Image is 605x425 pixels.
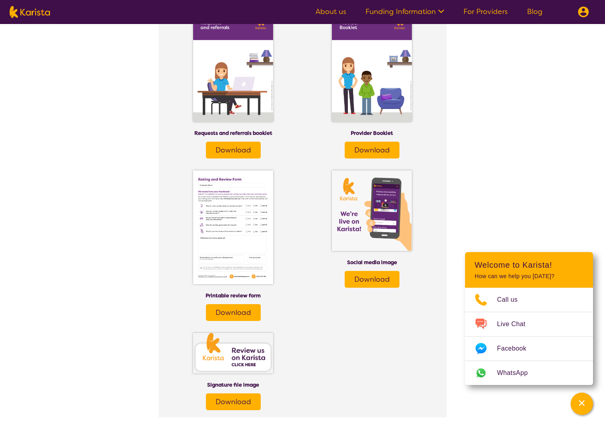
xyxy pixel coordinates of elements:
[351,130,393,136] span: Provider Booklet
[497,318,535,330] span: Live Chat
[345,142,399,158] a: Download
[206,393,261,410] a: Download
[475,260,583,270] h2: Welcome to Karista!
[571,393,593,415] button: Channel Menu
[475,273,583,280] p: How can we help you [DATE]?
[206,292,261,299] span: Printable review form
[332,8,412,122] img: Provider Booklet
[10,6,50,18] img: Karista logo
[345,271,399,288] a: Download
[216,308,251,317] span: Download
[463,7,508,16] a: For Providers
[315,7,346,16] a: About us
[194,130,272,136] span: Requests and referrals booklet
[207,381,259,388] span: Signature file image
[193,8,273,122] img: Requests and referrals booklet
[193,333,273,373] img: Signature file image
[216,397,251,407] span: Download
[497,367,537,379] span: WhatsApp
[465,288,593,385] ul: Choose channel
[354,275,390,284] span: Download
[497,343,536,355] span: Facebook
[497,294,527,306] span: Call us
[354,145,390,155] span: Download
[527,7,543,16] a: Blog
[347,259,397,266] span: Social media image
[465,361,593,385] a: Web link opens in a new tab.
[465,252,593,385] div: Channel Menu
[216,145,251,155] span: Download
[332,170,412,251] img: Social media image
[193,170,273,284] img: Printable review form
[206,304,261,321] a: Download
[578,6,589,18] img: menu
[206,142,261,158] a: Download
[365,7,444,16] a: Funding Information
